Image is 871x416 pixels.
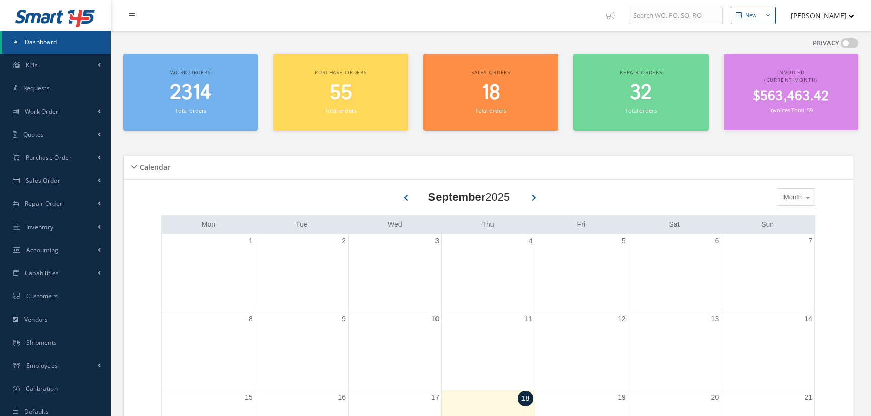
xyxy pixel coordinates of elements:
[25,38,57,46] span: Dashboard
[781,6,854,25] button: [PERSON_NAME]
[26,246,59,254] span: Accounting
[200,218,217,231] a: Monday
[170,69,210,76] span: Work orders
[535,311,628,390] td: September 12, 2025
[667,218,682,231] a: Saturday
[175,107,206,114] small: Total orders
[518,391,533,406] a: September 18, 2025
[620,69,662,76] span: Repair orders
[745,11,757,20] div: New
[162,311,255,390] td: September 8, 2025
[628,311,721,390] td: September 13, 2025
[616,311,628,326] a: September 12, 2025
[26,153,72,162] span: Purchase Order
[340,234,348,248] a: September 2, 2025
[471,69,510,76] span: Sales orders
[573,54,708,131] a: Repair orders 32 Total orders
[26,338,57,347] span: Shipments
[340,311,348,326] a: September 9, 2025
[349,234,442,311] td: September 3, 2025
[123,54,258,131] a: Work orders 2314 Total orders
[386,218,404,231] a: Wednesday
[325,107,357,114] small: Total orders
[535,234,628,311] td: September 5, 2025
[527,234,535,248] a: September 4, 2025
[26,223,54,231] span: Inventory
[721,311,814,390] td: September 14, 2025
[475,107,506,114] small: Total orders
[759,218,776,231] a: Sunday
[243,390,255,405] a: September 15, 2025
[247,311,255,326] a: September 8, 2025
[625,107,656,114] small: Total orders
[428,191,486,203] b: September
[23,84,50,92] span: Requests
[442,311,535,390] td: September 11, 2025
[806,234,814,248] a: September 7, 2025
[630,79,652,108] span: 32
[442,234,535,311] td: September 4, 2025
[247,234,255,248] a: September 1, 2025
[813,38,839,48] label: PRIVACY
[781,192,802,202] span: Month
[721,234,814,311] td: September 7, 2025
[731,7,776,24] button: New
[170,79,211,108] span: 2314
[429,390,442,405] a: September 17, 2025
[330,79,352,108] span: 55
[273,54,408,131] a: Purchase orders 55 Total orders
[713,234,721,248] a: September 6, 2025
[349,311,442,390] td: September 10, 2025
[709,390,721,405] a: September 20, 2025
[616,390,628,405] a: September 19, 2025
[423,54,558,131] a: Sales orders 18 Total orders
[709,311,721,326] a: September 13, 2025
[137,160,170,172] h5: Calendar
[628,7,723,25] input: Search WO, PO, SO, RO
[777,69,805,76] span: Invoiced
[764,76,817,83] span: (Current Month)
[26,176,60,185] span: Sales Order
[428,189,510,205] div: 2025
[2,31,111,54] a: Dashboard
[522,311,535,326] a: September 11, 2025
[26,361,58,370] span: Employees
[769,106,813,114] small: Invoices Total: 59
[620,234,628,248] a: September 5, 2025
[802,390,814,405] a: September 21, 2025
[24,315,48,324] span: Vendors
[25,107,59,116] span: Work Order
[294,218,310,231] a: Tuesday
[255,234,348,311] td: September 2, 2025
[429,311,442,326] a: September 10, 2025
[336,390,348,405] a: September 16, 2025
[575,218,587,231] a: Friday
[25,199,63,208] span: Repair Order
[255,311,348,390] td: September 9, 2025
[26,292,58,300] span: Customers
[802,311,814,326] a: September 14, 2025
[315,69,367,76] span: Purchase orders
[23,130,44,139] span: Quotes
[162,234,255,311] td: September 1, 2025
[433,234,442,248] a: September 3, 2025
[26,61,38,69] span: KPIs
[24,407,49,416] span: Defaults
[481,79,500,108] span: 18
[628,234,721,311] td: September 6, 2025
[480,218,496,231] a: Thursday
[25,269,59,277] span: Capabilities
[753,87,829,107] span: $563,463.42
[26,384,58,393] span: Calibration
[724,54,858,130] a: Invoiced (Current Month) $563,463.42 Invoices Total: 59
